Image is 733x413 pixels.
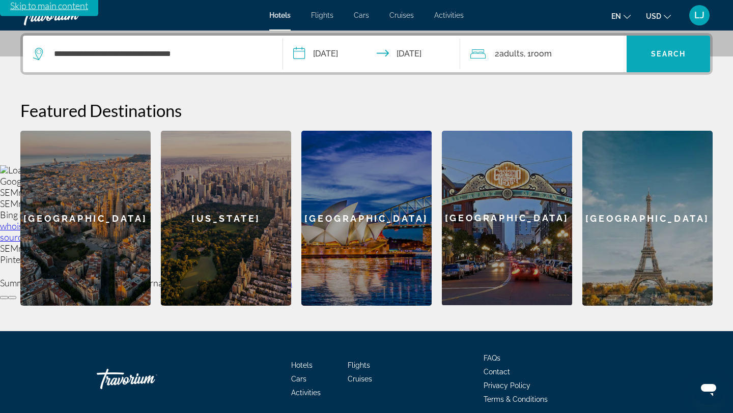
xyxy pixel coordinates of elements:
div: [GEOGRAPHIC_DATA] [442,131,572,305]
span: 2 [495,47,524,61]
span: , 1 [524,47,552,61]
a: Cruises [348,375,372,383]
a: Cars [354,11,369,19]
div: Search widget [23,36,710,72]
a: [GEOGRAPHIC_DATA] [301,131,432,306]
button: Change currency [646,9,671,23]
button: Change language [611,9,631,23]
a: Cars [291,375,306,383]
button: Travelers: 2 adults, 0 children [460,36,627,72]
button: User Menu [686,5,713,26]
a: [GEOGRAPHIC_DATA] [20,131,151,306]
span: Room [531,49,552,58]
iframe: Button to launch messaging window [692,372,725,405]
a: [GEOGRAPHIC_DATA] [442,131,572,306]
a: Hotels [291,361,313,369]
a: Flights [311,11,333,19]
h2: Featured Destinations [20,100,713,121]
button: Check-in date: Mar 19, 2026 Check-out date: Mar 23, 2026 [283,36,460,72]
a: [US_STATE] [161,131,291,306]
a: Activities [291,389,321,397]
a: Activities [434,11,464,19]
span: LJ [694,10,704,20]
span: en [611,12,621,20]
span: Adults [499,49,524,58]
a: [GEOGRAPHIC_DATA] [582,131,713,306]
button: Search [627,36,710,72]
a: Contact [484,368,510,376]
a: Cruises [389,11,414,19]
a: FAQs [484,354,500,362]
a: Privacy Policy [484,381,530,390]
a: Hotels [269,11,291,19]
span: Search [651,50,686,58]
span: USD [646,12,661,20]
a: Flights [348,361,370,369]
a: Terms & Conditions [484,395,548,403]
a: Travorium [97,364,199,394]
